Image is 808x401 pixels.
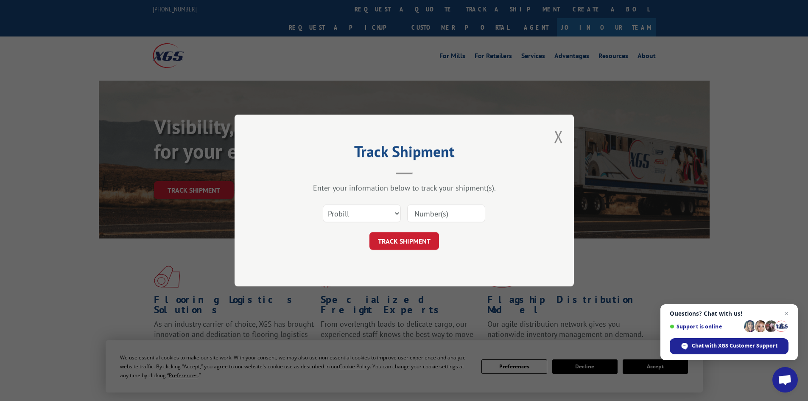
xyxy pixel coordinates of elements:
[692,342,777,350] span: Chat with XGS Customer Support
[369,232,439,250] button: TRACK SHIPMENT
[772,367,798,393] div: Open chat
[554,125,563,148] button: Close modal
[670,323,741,330] span: Support is online
[277,146,531,162] h2: Track Shipment
[407,205,485,222] input: Number(s)
[670,338,788,354] div: Chat with XGS Customer Support
[781,308,791,319] span: Close chat
[670,310,788,317] span: Questions? Chat with us!
[277,183,531,193] div: Enter your information below to track your shipment(s).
